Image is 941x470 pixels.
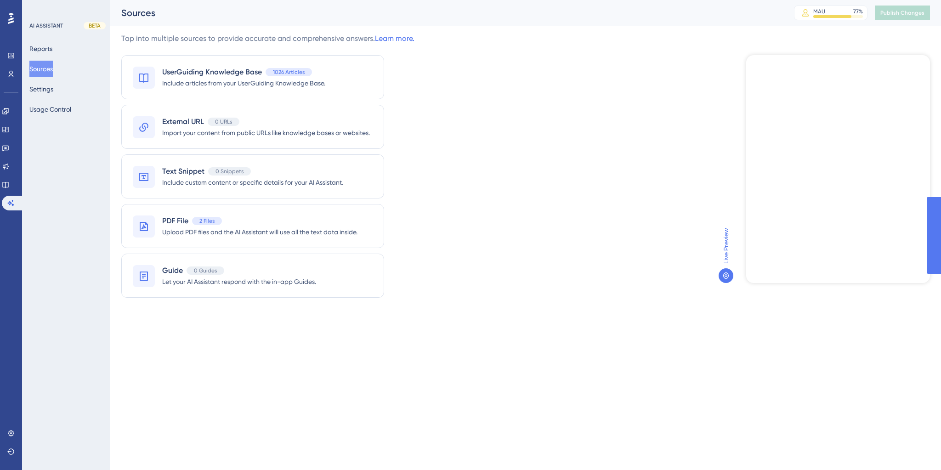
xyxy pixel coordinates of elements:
button: Settings [29,81,53,97]
span: Import your content from public URLs like knowledge bases or websites. [162,127,370,138]
span: Include articles from your UserGuiding Knowledge Base. [162,78,325,89]
span: 0 Guides [194,267,217,274]
button: Usage Control [29,101,71,118]
div: Tap into multiple sources to provide accurate and comprehensive answers. [121,33,414,44]
button: Reports [29,40,52,57]
span: UserGuiding Knowledge Base [162,67,262,78]
a: Learn more. [375,34,414,43]
div: 77 % [853,8,863,15]
button: Sources [29,61,53,77]
span: 0 Snippets [215,168,244,175]
div: MAU [813,8,825,15]
span: Upload PDF files and the AI Assistant will use all the text data inside. [162,227,357,238]
span: Include custom content or specific details for your AI Assistant. [162,177,343,188]
span: Text Snippet [162,166,204,177]
iframe: UserGuiding AI Assistant Launcher [902,434,930,461]
button: Publish Changes [875,6,930,20]
span: 0 URLs [215,118,232,125]
span: Guide [162,265,183,276]
span: 1026 Articles [273,68,305,76]
span: External URL [162,116,204,127]
div: Sources [121,6,771,19]
span: PDF File [162,215,188,227]
span: Live Preview [720,228,731,264]
iframe: UserGuiding AI Assistant [746,55,930,283]
div: AI ASSISTANT [29,22,63,29]
span: 2 Files [199,217,215,225]
div: BETA [84,22,106,29]
span: Publish Changes [880,9,924,17]
span: Let your AI Assistant respond with the in-app Guides. [162,276,316,287]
